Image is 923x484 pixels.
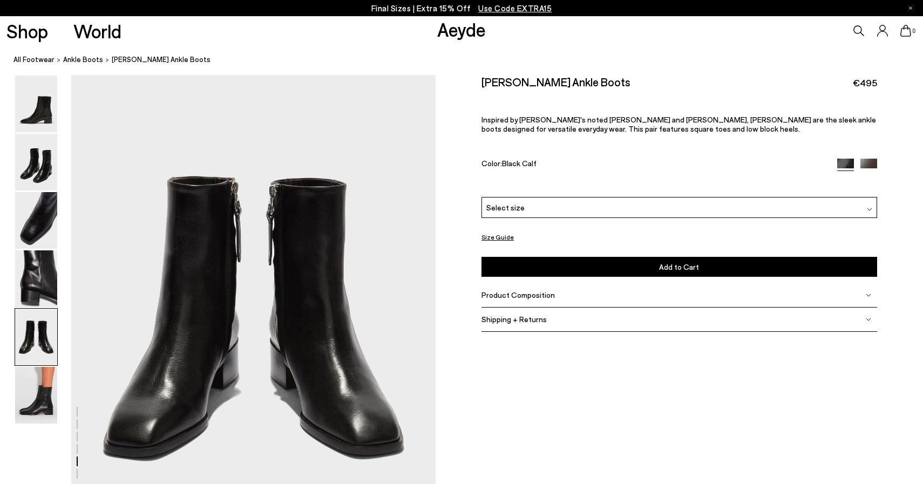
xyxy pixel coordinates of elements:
[13,54,55,65] a: All Footwear
[502,159,537,168] span: Black Calf
[481,257,877,277] button: Add to Cart
[63,54,103,65] a: Ankle Boots
[15,192,57,249] img: Lee Leather Ankle Boots - Image 3
[486,202,525,213] span: Select size
[866,292,871,298] img: svg%3E
[15,76,57,132] img: Lee Leather Ankle Boots - Image 1
[63,55,103,64] span: Ankle Boots
[112,54,211,65] span: [PERSON_NAME] Ankle Boots
[15,309,57,365] img: Lee Leather Ankle Boots - Image 5
[911,28,917,34] span: 0
[15,250,57,307] img: Lee Leather Ankle Boots - Image 4
[659,262,699,271] span: Add to Cart
[15,367,57,424] img: Lee Leather Ankle Boots - Image 6
[900,25,911,37] a: 0
[867,207,872,212] img: svg%3E
[437,18,486,40] a: Aeyde
[6,22,48,40] a: Shop
[73,22,121,40] a: World
[866,317,871,322] img: svg%3E
[853,76,877,90] span: €495
[478,3,552,13] span: Navigate to /collections/ss25-final-sizes
[481,159,824,171] div: Color:
[371,2,552,15] p: Final Sizes | Extra 15% Off
[481,230,514,244] button: Size Guide
[13,45,923,75] nav: breadcrumb
[481,290,555,299] span: Product Composition
[481,315,547,324] span: Shipping + Returns
[15,134,57,190] img: Lee Leather Ankle Boots - Image 2
[481,75,630,88] h2: [PERSON_NAME] Ankle Boots
[481,115,876,133] span: Inspired by [PERSON_NAME]'s noted [PERSON_NAME] and [PERSON_NAME], [PERSON_NAME] are the sleek an...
